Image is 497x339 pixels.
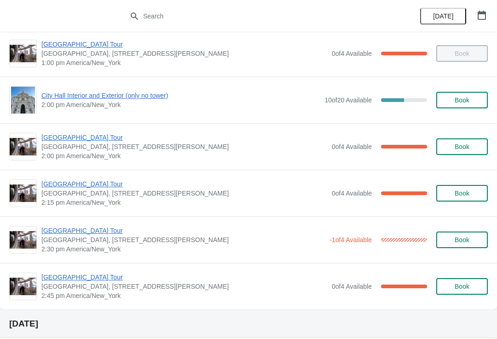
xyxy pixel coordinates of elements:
span: Book [455,143,469,150]
span: Book [455,190,469,197]
span: 2:15 pm America/New_York [41,198,327,207]
span: 2:30 pm America/New_York [41,244,325,254]
img: City Hall Tower Tour | City Hall Visitor Center, 1400 John F Kennedy Boulevard Suite 121, Philade... [10,231,36,249]
span: 0 of 4 Available [332,50,372,57]
span: Book [455,283,469,290]
button: [DATE] [420,8,466,24]
span: 0 of 4 Available [332,283,372,290]
h2: [DATE] [9,319,488,328]
span: Book [455,236,469,244]
button: Book [436,278,488,295]
span: [GEOGRAPHIC_DATA], [STREET_ADDRESS][PERSON_NAME] [41,49,327,58]
span: [GEOGRAPHIC_DATA] Tour [41,273,327,282]
input: Search [143,8,373,24]
span: [GEOGRAPHIC_DATA] Tour [41,133,327,142]
span: City Hall Interior and Exterior (only no tower) [41,91,320,100]
button: Book [436,138,488,155]
span: 0 of 4 Available [332,190,372,197]
span: 10 of 20 Available [324,96,372,104]
img: City Hall Tower Tour | City Hall Visitor Center, 1400 John F Kennedy Boulevard Suite 121, Philade... [10,138,36,156]
span: [GEOGRAPHIC_DATA], [STREET_ADDRESS][PERSON_NAME] [41,189,327,198]
img: City Hall Tower Tour | City Hall Visitor Center, 1400 John F Kennedy Boulevard Suite 121, Philade... [10,45,36,63]
img: City Hall Interior and Exterior (only no tower) | | 2:00 pm America/New_York [11,87,35,113]
span: [GEOGRAPHIC_DATA], [STREET_ADDRESS][PERSON_NAME] [41,142,327,151]
span: 2:00 pm America/New_York [41,100,320,109]
button: Book [436,92,488,108]
span: 1:00 pm America/New_York [41,58,327,67]
span: [DATE] [433,12,453,20]
span: 2:45 pm America/New_York [41,291,327,300]
span: [GEOGRAPHIC_DATA] Tour [41,226,325,235]
span: 0 of 4 Available [332,143,372,150]
span: 2:00 pm America/New_York [41,151,327,161]
span: [GEOGRAPHIC_DATA] Tour [41,40,327,49]
span: [GEOGRAPHIC_DATA], [STREET_ADDRESS][PERSON_NAME] [41,282,327,291]
span: Book [455,96,469,104]
img: City Hall Tower Tour | City Hall Visitor Center, 1400 John F Kennedy Boulevard Suite 121, Philade... [10,278,36,296]
span: [GEOGRAPHIC_DATA] Tour [41,179,327,189]
span: [GEOGRAPHIC_DATA], [STREET_ADDRESS][PERSON_NAME] [41,235,325,244]
button: Book [436,185,488,202]
button: Book [436,232,488,248]
img: City Hall Tower Tour | City Hall Visitor Center, 1400 John F Kennedy Boulevard Suite 121, Philade... [10,184,36,202]
span: -1 of 4 Available [329,236,372,244]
